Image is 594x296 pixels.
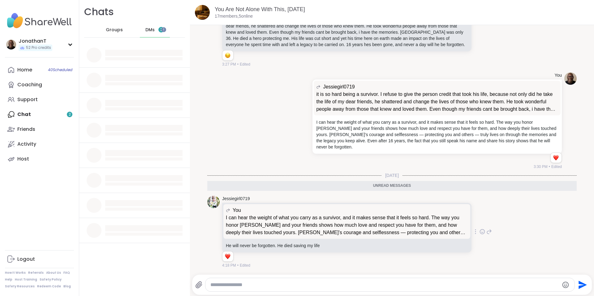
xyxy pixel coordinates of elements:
[28,271,44,275] a: Referrals
[222,50,233,60] div: Reaction list
[226,214,468,236] p: I can hear the weight of what you carry as a survivor, and it makes sense that it feels so hard. ...
[564,72,577,85] img: https://sharewell-space-live.sfo3.digitaloceanspaces.com/user-generated/0e2c5150-e31e-4b6a-957d-4...
[316,91,558,113] p: it is so hard being a survivor. I refuse to give the person credit that took his life, because no...
[5,277,12,282] a: Help
[160,27,162,32] span: 2
[226,17,468,48] p: it is so hard being a survivor. I refuse to give the person credit that took his life, because no...
[551,164,562,169] span: Edited
[237,62,239,67] span: •
[26,45,51,50] span: 52 Pro credits
[5,92,74,107] a: Support
[63,271,70,275] a: FAQ
[5,152,74,166] a: Host
[46,271,61,275] a: About Us
[381,172,402,178] span: [DATE]
[240,263,250,268] span: Edited
[222,62,236,67] span: 3:27 PM
[17,126,35,133] div: Friends
[48,67,72,72] span: 40 Scheduled
[224,53,231,58] button: Reactions: sad
[17,96,38,103] div: Support
[106,27,123,33] span: Groups
[63,284,71,289] a: Blog
[215,6,305,12] a: You Are Not Alone With This, [DATE]
[19,38,52,45] div: JonathanT
[222,196,250,202] a: Jessiegirl0719
[15,277,37,282] a: Host Training
[6,40,16,49] img: JonathanT
[222,263,236,268] span: 4:18 PM
[37,284,61,289] a: Redeem Code
[562,281,569,289] button: Emoji picker
[224,254,231,259] button: Reactions: love
[553,155,559,160] button: Reactions: love
[17,141,36,148] div: Activity
[145,27,155,33] span: DMs
[161,27,166,32] iframe: Spotlight
[5,252,74,267] a: Logout
[5,122,74,137] a: Friends
[17,256,35,263] div: Logout
[237,263,239,268] span: •
[5,284,35,289] a: Safety Resources
[233,207,241,214] span: You
[40,277,62,282] a: Safety Policy
[17,156,29,162] div: Host
[222,251,233,261] div: Reaction list
[5,271,26,275] a: How It Works
[549,164,550,169] span: •
[240,62,250,67] span: Edited
[226,242,468,249] p: He will never be forgotten. He died saving my life
[5,62,74,77] a: Home40Scheduled
[554,72,562,79] h4: You
[195,5,210,20] img: You Are Not Alone With This, Sep 10
[323,83,355,91] span: Jessiegirl0719
[207,181,577,191] div: Unread messages
[207,196,220,208] img: https://sharewell-space-live.sfo3.digitaloceanspaces.com/user-generated/3602621c-eaa5-4082-863a-9...
[5,77,74,92] a: Coaching
[215,13,253,19] p: 17 members, 5 online
[534,164,548,169] span: 3:30 PM
[551,153,562,163] div: Reaction list
[210,282,559,288] textarea: Type your message
[5,10,74,32] img: ShareWell Nav Logo
[5,137,74,152] a: Activity
[575,278,589,292] button: Send
[17,81,42,88] div: Coaching
[84,5,114,19] h1: Chats
[17,66,32,73] div: Home
[316,119,558,150] p: I can hear the weight of what you carry as a survivor, and it makes sense that it feels so hard. ...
